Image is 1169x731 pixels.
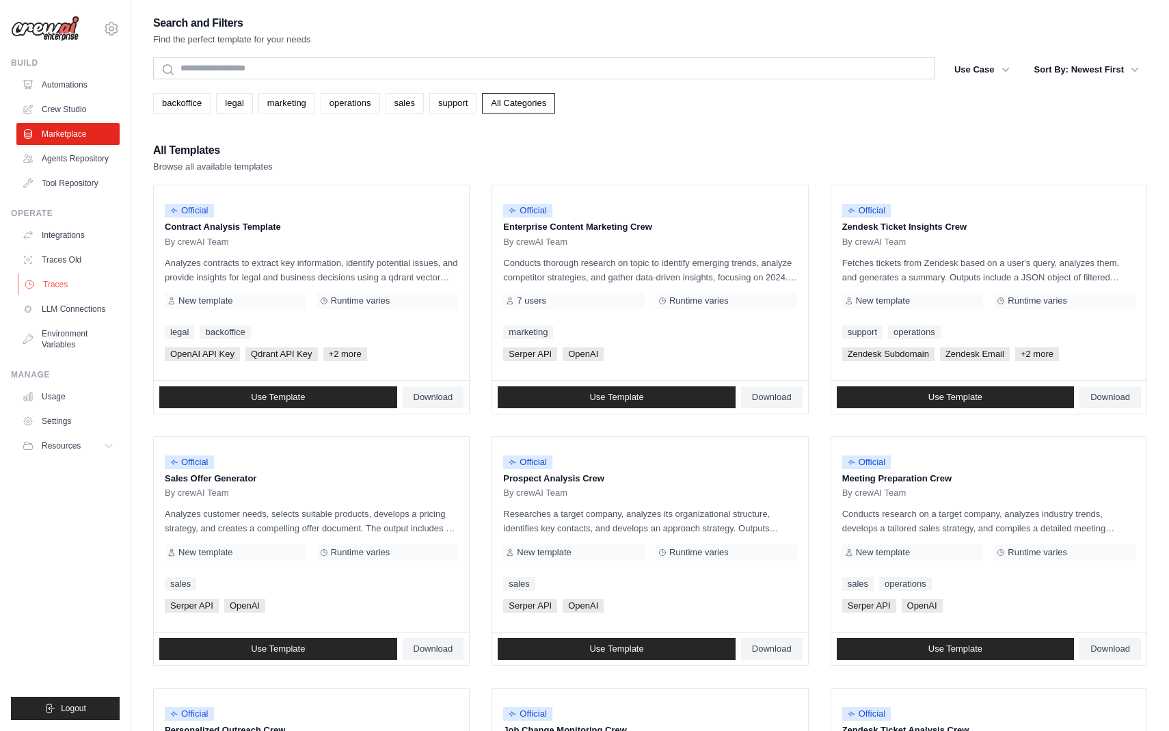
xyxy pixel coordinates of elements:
span: Use Template [928,643,982,654]
span: OpenAI [563,347,604,361]
span: Zendesk Subdomain [842,347,935,361]
a: sales [503,577,535,591]
a: Crew Studio [16,98,120,120]
p: Researches a target company, analyzes its organizational structure, identifies key contacts, and ... [503,507,796,535]
span: Download [1090,643,1130,654]
span: Official [165,707,214,721]
span: Use Template [928,392,982,403]
p: Sales Offer Generator [165,472,458,486]
a: support [429,93,476,114]
a: Use Template [498,638,736,660]
a: legal [216,93,252,114]
span: +2 more [323,347,367,361]
h2: All Templates [153,141,273,160]
span: Use Template [251,392,305,403]
span: OpenAI [224,599,265,613]
p: Fetches tickets from Zendesk based on a user's query, analyzes them, and generates a summary. Out... [842,256,1136,284]
a: Usage [16,386,120,408]
span: Serper API [503,347,557,361]
a: Tool Repository [16,172,120,194]
span: Runtime varies [331,295,390,306]
span: Resources [42,440,81,451]
span: Runtime varies [331,547,390,558]
p: Prospect Analysis Crew [503,472,796,486]
p: Contract Analysis Template [165,220,458,234]
span: By crewAI Team [503,488,567,499]
span: Official [842,455,891,469]
p: Enterprise Content Marketing Crew [503,220,796,234]
span: Qdrant API Key [245,347,318,361]
a: marketing [258,93,315,114]
span: Runtime varies [669,295,729,306]
a: operations [321,93,380,114]
span: Download [414,643,453,654]
span: Official [842,707,891,721]
button: Resources [16,435,120,457]
p: Browse all available templates [153,160,273,174]
span: By crewAI Team [842,237,906,248]
span: +2 more [1015,347,1059,361]
a: Automations [16,74,120,96]
a: sales [165,577,196,591]
a: Download [1079,638,1141,660]
button: Sort By: Newest First [1026,57,1147,82]
a: LLM Connections [16,298,120,320]
a: sales [386,93,424,114]
a: All Categories [482,93,555,114]
div: Build [11,57,120,68]
a: legal [165,325,194,339]
span: Official [842,204,891,217]
span: Runtime varies [669,547,729,558]
p: Meeting Preparation Crew [842,472,1136,486]
span: Download [414,392,453,403]
span: 7 users [517,295,546,306]
a: Environment Variables [16,323,120,356]
a: Download [741,386,803,408]
a: sales [842,577,874,591]
span: Serper API [165,599,219,613]
a: Download [403,638,464,660]
span: New template [856,547,910,558]
span: By crewAI Team [165,237,229,248]
span: Official [503,455,552,469]
span: Use Template [589,643,643,654]
span: Download [752,392,792,403]
p: Conducts research on a target company, analyzes industry trends, develops a tailored sales strate... [842,507,1136,535]
p: Analyzes contracts to extract key information, identify potential issues, and provide insights fo... [165,256,458,284]
span: By crewAI Team [165,488,229,499]
span: New template [178,295,232,306]
span: OpenAI [902,599,943,613]
a: Download [403,386,464,408]
span: New template [517,547,571,558]
span: Official [165,204,214,217]
p: Conducts thorough research on topic to identify emerging trends, analyze competitor strategies, a... [503,256,796,284]
span: Runtime varies [1008,295,1067,306]
button: Use Case [946,57,1018,82]
a: Marketplace [16,123,120,145]
a: marketing [503,325,553,339]
span: OpenAI [563,599,604,613]
a: Traces Old [16,249,120,271]
span: By crewAI Team [842,488,906,499]
a: Use Template [837,386,1075,408]
span: Zendesk Email [940,347,1010,361]
span: Runtime varies [1008,547,1067,558]
span: New template [178,547,232,558]
p: Analyzes customer needs, selects suitable products, develops a pricing strategy, and creates a co... [165,507,458,535]
span: Official [503,707,552,721]
a: Download [741,638,803,660]
span: Official [503,204,552,217]
img: Logo [11,16,79,42]
a: Use Template [837,638,1075,660]
div: Operate [11,208,120,219]
span: Logout [61,703,86,714]
a: operations [888,325,941,339]
span: Serper API [503,599,557,613]
a: Traces [18,274,121,295]
a: operations [879,577,932,591]
a: backoffice [153,93,211,114]
a: backoffice [200,325,250,339]
span: Serper API [842,599,896,613]
a: support [842,325,883,339]
span: By crewAI Team [503,237,567,248]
